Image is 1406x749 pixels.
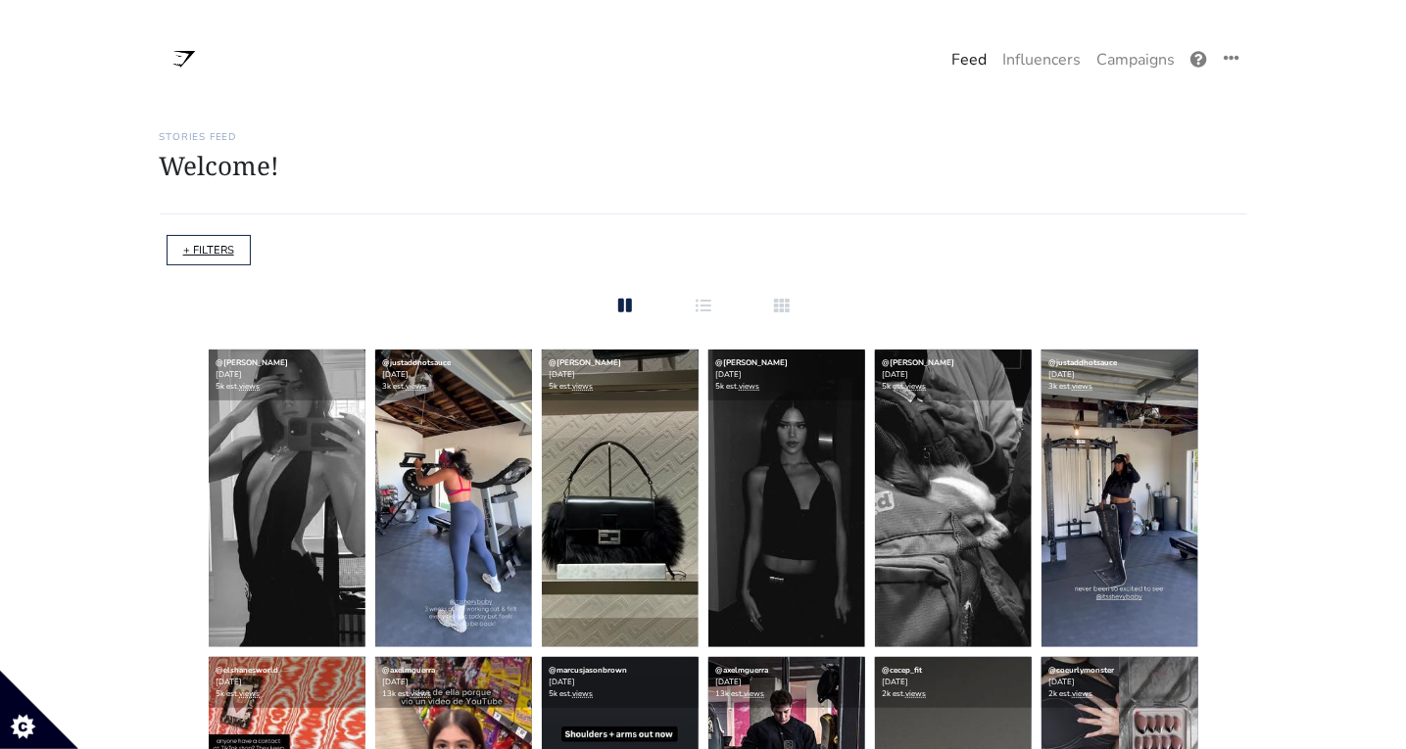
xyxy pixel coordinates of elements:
a: views [407,381,427,392]
div: [DATE] 5k est. [875,350,1032,400]
div: [DATE] 2k est. [1042,657,1198,708]
a: @axelmguerra [716,665,769,676]
a: views [573,381,594,392]
a: views [573,688,594,699]
a: views [1073,381,1093,392]
div: [DATE] 13k est. [708,657,865,708]
a: views [745,688,765,699]
a: views [906,381,927,392]
div: [DATE] 5k est. [542,657,699,708]
a: @[PERSON_NAME] [716,357,789,368]
a: @[PERSON_NAME] [550,357,622,368]
a: views [240,381,261,392]
div: [DATE] 3k est. [1042,350,1198,400]
div: [DATE] 3k est. [375,350,532,400]
div: [DATE] 5k est. [209,657,365,708]
a: views [1073,688,1093,699]
div: [DATE] 2k est. [875,657,1032,708]
a: views [240,688,261,699]
a: views [906,688,927,699]
a: views [412,688,432,699]
img: 17:49:40_1637084980 [160,43,209,76]
h6: Stories Feed [160,131,1247,143]
div: [DATE] 13k est. [375,657,532,708]
div: [DATE] 5k est. [542,350,699,400]
a: Campaigns [1089,40,1183,79]
a: Feed [944,40,994,79]
a: @justaddhotsauce [383,357,452,368]
div: [DATE] 5k est. [708,350,865,400]
a: @[PERSON_NAME] [217,357,289,368]
a: @[PERSON_NAME] [883,357,955,368]
a: @justaddhotsauce [1049,357,1118,368]
a: @axelmguerra [383,665,436,676]
a: @coeurlymonster [1049,665,1115,676]
a: @elshanesworld [217,665,279,676]
h1: Welcome! [160,151,1247,181]
a: @marcusjasonbrown [550,665,628,676]
a: Influencers [994,40,1089,79]
a: views [740,381,760,392]
a: @cecep_fit [883,665,923,676]
a: + FILTERS [183,243,234,257]
div: [DATE] 5k est. [209,350,365,400]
